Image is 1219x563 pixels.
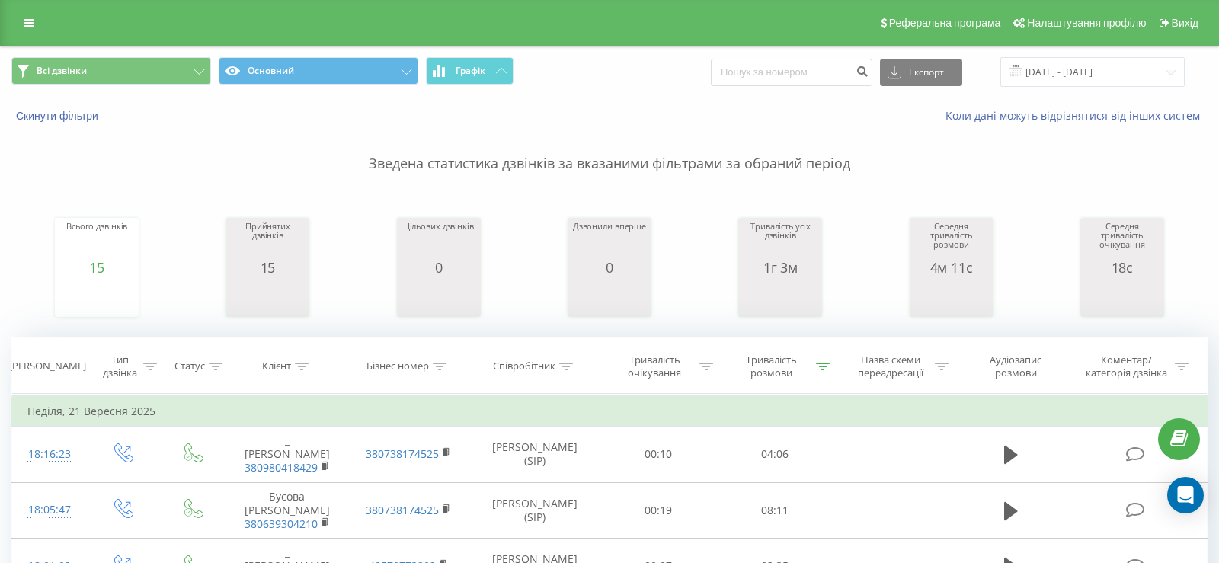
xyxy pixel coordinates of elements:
[66,222,127,260] div: Всього дзвінків
[1084,222,1160,260] div: Середня тривалість очікування
[27,495,72,525] div: 18:05:47
[717,482,833,539] td: 08:11
[913,260,990,275] div: 4м 11с
[573,260,646,275] div: 0
[11,109,106,123] button: Скинути фільтри
[366,503,439,517] a: 380738174525
[493,360,555,373] div: Співробітник
[600,427,716,483] td: 00:10
[66,260,127,275] div: 15
[1172,17,1198,29] span: Вихід
[742,260,818,275] div: 1г 3м
[245,517,318,531] a: 380639304210
[9,360,86,373] div: [PERSON_NAME]
[469,482,600,539] td: [PERSON_NAME] (SIP)
[37,65,87,77] span: Всі дзвінки
[174,360,205,373] div: Статус
[219,57,418,85] button: Основний
[1082,353,1171,379] div: Коментар/категорія дзвінка
[968,353,1063,379] div: Аудіозапис розмови
[880,59,962,86] button: Експорт
[600,482,716,539] td: 00:19
[889,17,1001,29] span: Реферальна програма
[1027,17,1146,29] span: Налаштування профілю
[11,123,1208,174] p: Зведена статистика дзвінків за вказаними фільтрами за обраний період
[229,260,306,275] div: 15
[573,222,646,260] div: Дзвонили вперше
[849,353,931,379] div: Назва схеми переадресації
[27,440,72,469] div: 18:16:23
[742,222,818,260] div: Тривалість усіх дзвінків
[11,57,211,85] button: Всі дзвінки
[426,57,514,85] button: Графік
[100,353,139,379] div: Тип дзвінка
[229,222,306,260] div: Прийнятих дзвінків
[245,460,318,475] a: 380980418429
[456,66,485,76] span: Графік
[226,482,347,539] td: Бусова [PERSON_NAME]
[731,353,812,379] div: Тривалість розмови
[404,260,474,275] div: 0
[614,353,696,379] div: Тривалість очікування
[717,427,833,483] td: 04:06
[469,427,600,483] td: [PERSON_NAME] (SIP)
[366,360,429,373] div: Бізнес номер
[12,396,1208,427] td: Неділя, 21 Вересня 2025
[913,222,990,260] div: Середня тривалість розмови
[262,360,291,373] div: Клієнт
[945,108,1208,123] a: Коли дані можуть відрізнятися вiд інших систем
[366,446,439,461] a: 380738174525
[1167,477,1204,513] div: Open Intercom Messenger
[226,427,347,483] td: _ [PERSON_NAME]
[711,59,872,86] input: Пошук за номером
[404,222,474,260] div: Цільових дзвінків
[1084,260,1160,275] div: 18с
